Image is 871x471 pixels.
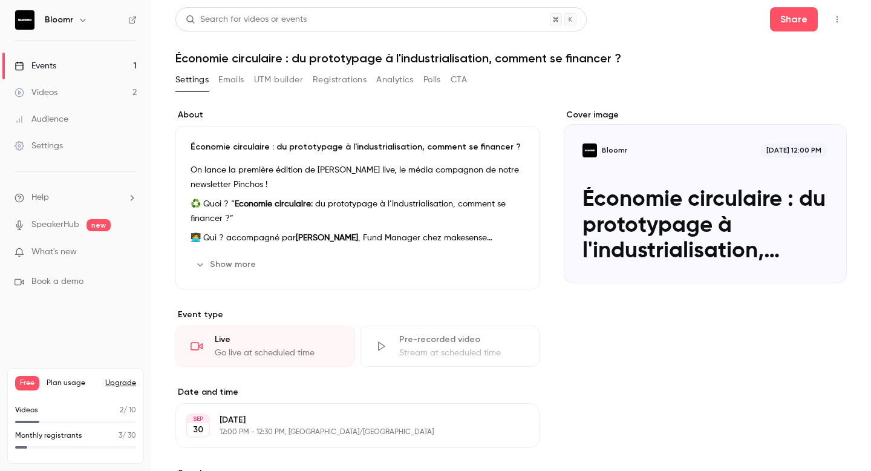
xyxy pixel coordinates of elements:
[191,255,263,274] button: Show more
[399,347,524,359] div: Stream at scheduled time
[220,427,475,437] p: 12:00 PM - 12:30 PM, [GEOGRAPHIC_DATA]/[GEOGRAPHIC_DATA]
[451,70,467,90] button: CTA
[191,141,524,153] p: Économie circulaire : du prototypage à l'industrialisation, comment se financer ?
[31,191,49,204] span: Help
[15,10,34,30] img: Bloomr
[175,386,540,398] label: Date and time
[235,200,311,208] strong: Economie circulaire
[191,163,524,192] p: On lance la première édition de [PERSON_NAME] live, le média compagnon de notre newsletter Pinchos !
[399,334,524,346] div: Pre-recorded video
[15,140,63,152] div: Settings
[218,70,244,90] button: Emails
[175,109,540,121] label: About
[254,70,303,90] button: UTM builder
[120,405,136,416] p: / 10
[86,219,111,231] span: new
[119,432,122,440] span: 3
[105,378,136,388] button: Upgrade
[15,430,82,441] p: Monthly registrants
[31,219,79,231] a: SpeakerHub
[215,347,340,359] div: Go live at scheduled time
[313,70,367,90] button: Registrations
[175,326,355,367] div: LiveGo live at scheduled time
[15,87,57,99] div: Videos
[47,378,98,388] span: Plan usage
[191,197,524,226] p: ♻️ Quoi ? “ : du prototypage à l’industrialisation, comment se financer ?”
[215,334,340,346] div: Live
[220,414,475,426] p: [DATE]
[187,415,209,423] div: SEP
[175,70,209,90] button: Settings
[296,234,358,242] strong: [PERSON_NAME]
[119,430,136,441] p: / 30
[186,13,307,26] div: Search for videos or events
[15,60,56,72] div: Events
[31,246,77,259] span: What's new
[564,109,847,283] section: Cover image
[564,109,847,121] label: Cover image
[423,70,441,90] button: Polls
[175,51,847,65] h1: Économie circulaire : du prototypage à l'industrialisation, comment se financer ?
[15,113,68,125] div: Audience
[15,405,38,416] p: Videos
[175,309,540,321] p: Event type
[15,376,39,390] span: Free
[360,326,540,367] div: Pre-recorded videoStream at scheduled time
[31,275,83,288] span: Book a demo
[191,231,524,245] p: 👩‍💻 Qui ? accompagné par , Fund Manager chez makesense et , co-fondateur de Bloomr
[770,7,818,31] button: Share
[15,191,137,204] li: help-dropdown-opener
[376,70,414,90] button: Analytics
[45,14,73,26] h6: Bloomr
[120,407,123,414] span: 2
[193,424,203,436] p: 30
